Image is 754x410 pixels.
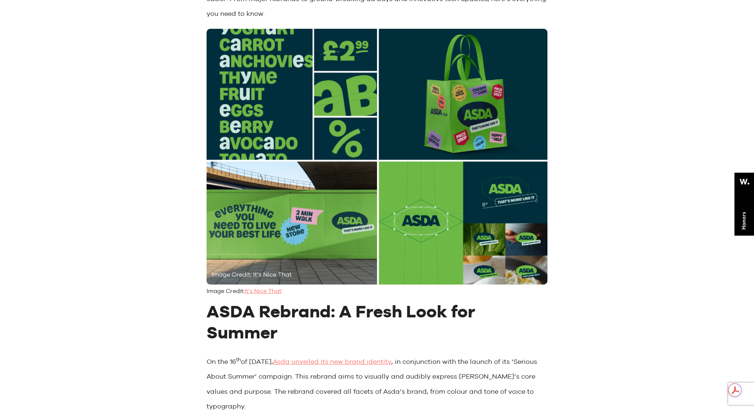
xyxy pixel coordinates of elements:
[245,287,281,294] a: It’s Nice That
[207,301,547,343] h2: ASDA Rebrand: A Fresh Look for Summer
[236,356,241,362] sup: th
[207,287,547,295] figcaption: Image Credit:
[273,358,391,365] a: Asda unveiled its new brand identity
